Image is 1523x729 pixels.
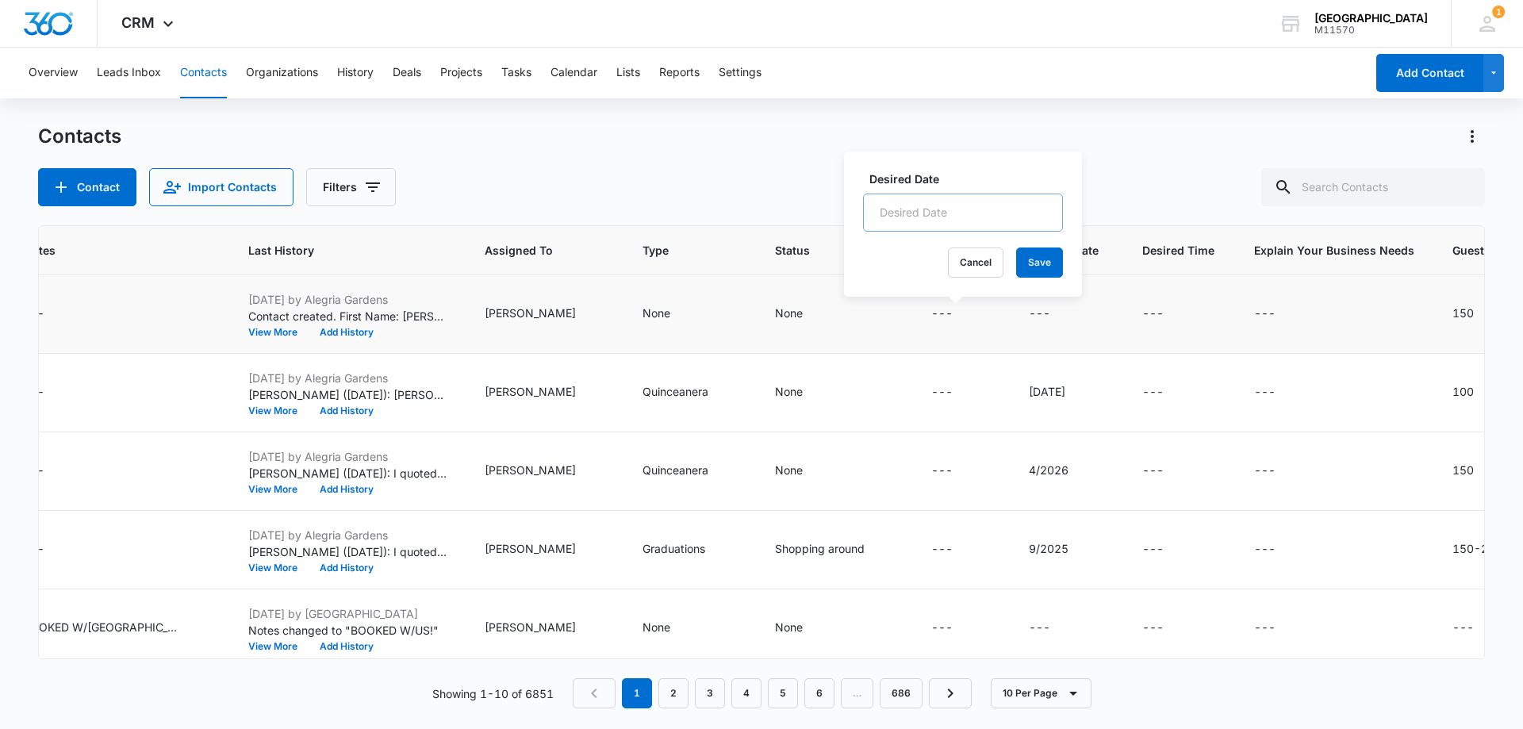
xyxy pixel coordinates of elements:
div: notifications count [1492,6,1505,18]
div: Desired Time - - Select to Edit Field [1142,462,1192,481]
div: --- [1142,462,1164,481]
div: Status - Shopping around - Select to Edit Field [775,540,893,559]
button: Import Contacts [149,168,293,206]
div: Desired Time - - Select to Edit Field [1142,305,1192,324]
div: --- [1142,383,1164,402]
span: Type [643,242,714,259]
button: Calendar [551,48,597,98]
div: [PERSON_NAME] [485,305,576,321]
input: Search Contacts [1261,168,1485,206]
div: Desired Date - 11/29/2025 - Select to Edit Field [1029,383,1094,402]
button: Add History [309,406,385,416]
span: Explain Your Business Needs [1254,242,1414,259]
div: Desired Date - 4/2026 - Select to Edit Field [1029,462,1097,481]
div: New Client - - Select to Edit Field [931,619,981,638]
button: View More [248,328,309,337]
button: Overview [29,48,78,98]
div: Status - None - Select to Edit Field [775,383,831,402]
nav: Pagination [573,678,972,708]
div: Desired Date - - Select to Edit Field [1029,619,1079,638]
a: Page 6 [804,678,834,708]
button: 10 Per Page [991,678,1091,708]
div: Quinceanera [643,462,708,478]
div: 150 [1452,305,1474,321]
div: Explain Your Business Needs - - Select to Edit Field [1254,619,1304,638]
p: Showing 1-10 of 6851 [432,685,554,702]
div: Status - None - Select to Edit Field [775,619,831,638]
div: Guest Count - - Select to Edit Field [1452,619,1502,638]
span: Last History [248,242,424,259]
p: [DATE] by [GEOGRAPHIC_DATA] [248,605,447,622]
div: --- [1254,462,1276,481]
button: Add History [309,328,385,337]
div: Explain Your Business Needs - - Select to Edit Field [1254,462,1304,481]
p: [DATE] by Alegria Gardens [248,291,447,308]
button: View More [248,563,309,573]
div: New Client - - Select to Edit Field [931,383,981,402]
button: Reports [659,48,700,98]
div: [PERSON_NAME] [485,383,576,400]
p: Notes changed to "BOOKED W/US!" [248,622,447,639]
div: None [775,462,803,478]
div: Explain Your Business Needs - - Select to Edit Field [1254,305,1304,324]
div: Desired Date - 9/2025 - Select to Edit Field [1029,540,1097,559]
div: Quinceanera [643,383,708,400]
div: Assigned To - Cynthia Peraza - Select to Edit Field [485,305,604,324]
div: 150-200 [1452,540,1502,557]
button: Tasks [501,48,531,98]
div: Graduations [643,540,705,557]
div: 100 [1452,383,1474,400]
div: Guest Count - 150 - Select to Edit Field [1452,462,1502,481]
div: Type - Graduations - Select to Edit Field [643,540,734,559]
div: New Client - - Select to Edit Field [931,462,981,481]
div: --- [1254,305,1276,324]
div: [PERSON_NAME] [485,462,576,478]
div: None [643,619,670,635]
button: Save [1016,247,1063,278]
div: New Client - - Select to Edit Field [931,305,981,324]
div: Assigned To - Nancy Umanzor - Select to Edit Field [485,619,604,638]
a: Page 4 [731,678,761,708]
div: --- [1029,619,1050,638]
button: Cancel [948,247,1003,278]
div: None [775,383,803,400]
p: [DATE] by Alegria Gardens [248,448,447,465]
button: Lists [616,48,640,98]
label: Desired Date [869,171,1069,187]
a: Next Page [929,678,972,708]
div: Explain Your Business Needs - - Select to Edit Field [1254,383,1304,402]
div: Notes - - Select to Edit Field [23,305,73,324]
button: Add History [309,485,385,494]
button: Filters [306,168,396,206]
span: 1 [1492,6,1505,18]
div: --- [931,305,953,324]
em: 1 [622,678,652,708]
div: Guest Count - 100 - Select to Edit Field [1452,383,1502,402]
button: Actions [1460,124,1485,149]
div: Type - None - Select to Edit Field [643,619,699,638]
p: Contact created. First Name: [PERSON_NAME] Last Name: [PERSON_NAME] Phone: [PHONE_NUMBER] Source:... [248,308,447,324]
div: Assigned To - Cynthia Peraza - Select to Edit Field [485,383,604,402]
div: [PERSON_NAME] [485,540,576,557]
a: Page 3 [695,678,725,708]
button: Add History [309,563,385,573]
div: Desired Date - - Select to Edit Field [1029,305,1079,324]
div: None [775,305,803,321]
div: --- [931,383,953,402]
a: Page 686 [880,678,923,708]
div: --- [1142,540,1164,559]
div: Explain Your Business Needs - - Select to Edit Field [1254,540,1304,559]
button: Add Contact [1376,54,1483,92]
div: --- [931,462,953,481]
h1: Contacts [38,125,121,148]
div: --- [1254,383,1276,402]
div: Type - None - Select to Edit Field [643,305,699,324]
button: History [337,48,374,98]
span: Assigned To [485,242,581,259]
div: [DATE] [1029,383,1065,400]
div: Shopping around [775,540,865,557]
div: Assigned To - Cynthia Peraza - Select to Edit Field [485,462,604,481]
div: --- [1254,619,1276,638]
button: Contacts [180,48,227,98]
div: Notes - - Select to Edit Field [23,540,73,559]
